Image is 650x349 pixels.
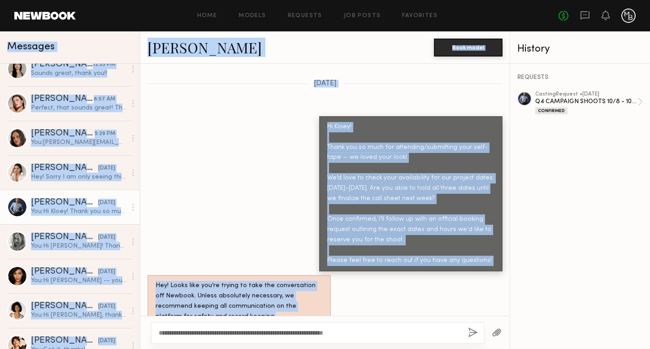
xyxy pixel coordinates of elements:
[31,173,126,181] div: Hey! Sorry I am only seeing this now. I am definitely interested. Is the shoot a few days?
[94,95,115,104] div: 8:57 AM
[31,198,98,207] div: [PERSON_NAME]
[31,242,126,250] div: You: Hi [PERSON_NAME]! Thank you so much for submitting your self-tape — we loved your look! We’d...
[31,302,98,311] div: [PERSON_NAME]
[98,268,115,276] div: [DATE]
[517,74,643,81] div: REQUESTS
[535,97,637,106] div: Q4 CAMPAIGN SHOOTS 10/8 - 10/10
[31,104,126,112] div: Perfect, that sounds great! Thanks 😊
[31,311,126,319] div: You: Hi [PERSON_NAME], thank you for the update. We will send the tape over to our casting team a...
[31,69,126,78] div: Sounds great, thank you!!
[535,107,568,114] div: Confirmed
[517,44,643,54] div: History
[31,60,93,69] div: [PERSON_NAME]
[31,138,126,147] div: You: [PERSON_NAME][EMAIL_ADDRESS][DOMAIN_NAME] is great
[31,207,126,216] div: You: Hi Kloey! Thank you so much for attending/submitting your self-tape — we loved your look! We...
[31,129,95,138] div: [PERSON_NAME]
[327,122,494,266] div: Hi Kloey! Thank you so much for attending/submitting your self-tape — we loved your look! We’d lo...
[31,336,98,345] div: [PERSON_NAME]
[535,92,643,114] a: castingRequest •[DATE]Q4 CAMPAIGN SHOOTS 10/8 - 10/10Confirmed
[31,267,98,276] div: [PERSON_NAME]
[98,302,115,311] div: [DATE]
[93,61,115,69] div: 12:35 PM
[31,233,98,242] div: [PERSON_NAME]
[238,13,266,19] a: Models
[7,42,55,52] span: Messages
[535,92,637,97] div: casting Request • [DATE]
[402,13,438,19] a: Favorites
[31,276,126,285] div: You: Hi [PERSON_NAME] -- you can send a self-tape to [PERSON_NAME][EMAIL_ADDRESS][DOMAIN_NAME].
[156,281,323,322] div: Hey! Looks like you’re trying to take the conversation off Newbook. Unless absolutely necessary, ...
[98,164,115,173] div: [DATE]
[147,38,262,57] a: [PERSON_NAME]
[434,39,503,57] button: Book model
[31,95,94,104] div: [PERSON_NAME]
[98,337,115,345] div: [DATE]
[95,130,115,138] div: 5:29 PM
[197,13,217,19] a: Home
[98,233,115,242] div: [DATE]
[98,199,115,207] div: [DATE]
[314,80,337,87] span: [DATE]
[31,164,98,173] div: [PERSON_NAME]
[288,13,322,19] a: Requests
[434,43,503,51] a: Book model
[344,13,381,19] a: Job Posts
